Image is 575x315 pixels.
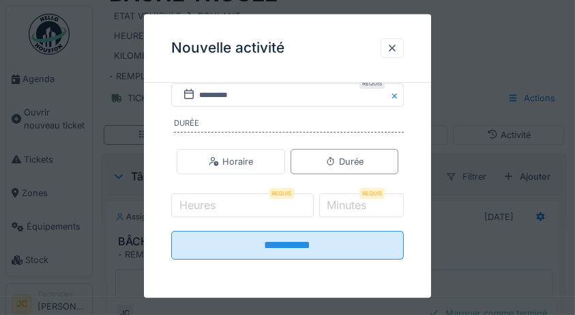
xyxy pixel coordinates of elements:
[171,40,284,57] h3: Nouvelle activité
[359,188,385,199] div: Requis
[389,83,404,107] button: Close
[269,188,295,199] div: Requis
[359,77,385,88] div: Requis
[325,196,370,213] label: Minutes
[177,196,218,213] label: Heures
[209,155,253,168] div: Horaire
[325,155,364,168] div: Durée
[174,118,404,133] label: Durée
